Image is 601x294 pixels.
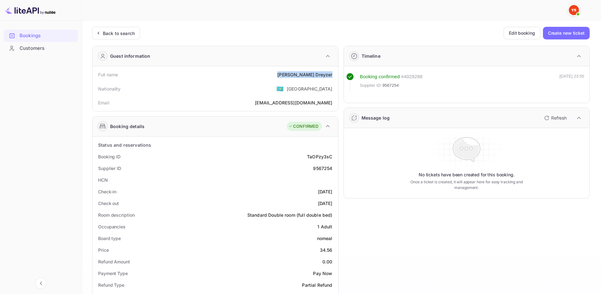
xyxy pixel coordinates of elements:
[401,73,422,80] div: # 4029288
[5,5,56,15] img: LiteAPI logo
[98,99,109,106] div: Email
[35,278,47,289] button: Collapse navigation
[320,247,333,253] div: 34.56
[313,165,332,172] div: 9567254
[322,258,333,265] div: 0.00
[98,153,121,160] div: Booking ID
[317,235,333,242] div: nomeal
[540,113,569,123] button: Refresh
[4,30,78,42] div: Bookings
[255,99,332,106] div: [EMAIL_ADDRESS][DOMAIN_NAME]
[543,27,590,39] button: Create new ticket
[287,85,333,92] div: [GEOGRAPHIC_DATA]
[400,179,533,191] p: Once a ticket is created, it will appear here for easy tracking and management.
[419,172,515,178] p: No tickets have been created for this booking.
[559,73,584,91] div: [DATE] 23:55
[98,212,134,218] div: Room description
[247,212,333,218] div: Standard Double room (full double bed)
[98,270,128,277] div: Payment Type
[98,71,118,78] div: Full name
[110,123,144,130] div: Booking details
[382,82,399,89] span: 9567254
[98,282,124,288] div: Refund Type
[98,223,126,230] div: Occupancies
[276,83,284,94] span: United States
[98,165,121,172] div: Supplier ID
[551,115,567,121] p: Refresh
[360,73,400,80] div: Booking confirmed
[318,188,333,195] div: [DATE]
[307,153,332,160] div: TaOPzy3sC
[302,282,332,288] div: Partial Refund
[504,27,540,39] button: Edit booking
[4,30,78,41] a: Bookings
[98,247,109,253] div: Price
[98,258,130,265] div: Refund Amount
[569,5,579,15] img: Yandex Support
[98,200,119,207] div: Check out
[277,71,332,78] div: [PERSON_NAME] Dreyzer
[360,82,382,89] span: Supplier ID:
[362,115,390,121] div: Message log
[20,45,75,52] div: Customers
[20,32,75,39] div: Bookings
[98,188,116,195] div: Check-in
[98,177,108,183] div: HCN
[98,85,121,92] div: Nationality
[362,53,380,59] div: Timeline
[98,142,151,148] div: Status and reservations
[4,42,78,54] a: Customers
[288,123,318,130] div: CONFIRMED
[317,223,332,230] div: 1 Adult
[103,30,135,37] div: Back to search
[4,42,78,55] div: Customers
[313,270,332,277] div: Pay Now
[98,235,121,242] div: Board type
[110,53,150,59] div: Guest information
[318,200,333,207] div: [DATE]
